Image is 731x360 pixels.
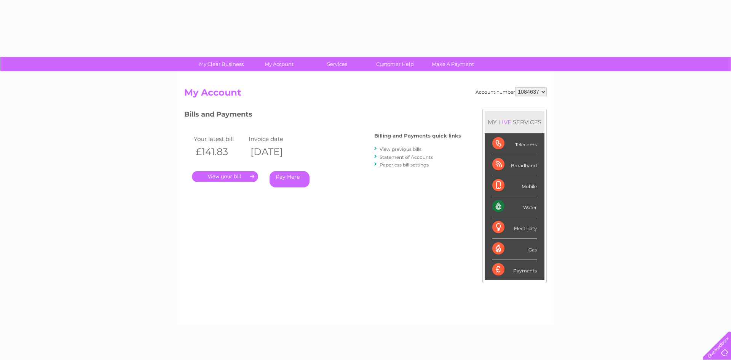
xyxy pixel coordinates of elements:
[492,154,537,175] div: Broadband
[492,196,537,217] div: Water
[248,57,311,71] a: My Account
[247,144,302,160] th: [DATE]
[364,57,426,71] a: Customer Help
[485,111,544,133] div: MY SERVICES
[476,87,547,96] div: Account number
[192,134,247,144] td: Your latest bill
[270,171,310,187] a: Pay Here
[421,57,484,71] a: Make A Payment
[190,57,253,71] a: My Clear Business
[492,175,537,196] div: Mobile
[492,259,537,280] div: Payments
[380,162,429,168] a: Paperless bill settings
[306,57,369,71] a: Services
[374,133,461,139] h4: Billing and Payments quick links
[184,109,461,122] h3: Bills and Payments
[247,134,302,144] td: Invoice date
[184,87,547,102] h2: My Account
[192,144,247,160] th: £141.83
[380,154,433,160] a: Statement of Accounts
[492,133,537,154] div: Telecoms
[380,146,421,152] a: View previous bills
[192,171,258,182] a: .
[497,118,513,126] div: LIVE
[492,238,537,259] div: Gas
[492,217,537,238] div: Electricity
